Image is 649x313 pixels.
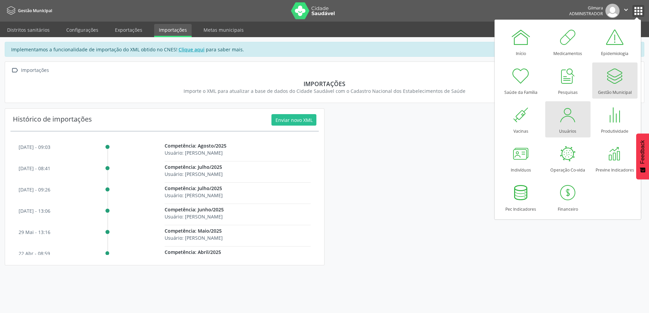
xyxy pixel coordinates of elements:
a: Financeiro [545,179,591,215]
a: Produtividade [592,101,638,137]
p: [DATE] - 09:03 [19,144,50,151]
a: Indivíduos [498,140,544,176]
a: Medicamentos [545,24,591,60]
a: Usuários [545,101,591,137]
button:  [620,4,632,18]
span: Usuário: [PERSON_NAME] [165,150,223,156]
span: Feedback [640,140,646,164]
div: Implementamos a funcionalidade de importação do XML obtido no CNES! para saber mais. [5,42,644,57]
span: Usuário: [PERSON_NAME] [165,235,223,241]
a: Clique aqui [177,46,206,53]
p: 22 abr - 08:59 [19,250,50,257]
p: [DATE] - 13:06 [19,207,50,214]
a: Pec Indicadores [498,179,544,215]
a: Distritos sanitários [2,24,54,36]
a: Previne Indicadores [592,140,638,176]
p: Competência: Julho/2025 [165,163,311,171]
i:  [10,66,20,75]
div: Histórico de importações [13,114,92,126]
button: Enviar novo XML [271,114,316,126]
p: Competência: Maio/2025 [165,227,311,234]
a:  Importações [10,66,50,75]
span: Usuário: [PERSON_NAME] [165,192,223,199]
button: Feedback - Mostrar pesquisa [636,133,649,179]
p: Competência: Junho/2025 [165,206,311,213]
u: Clique aqui [178,46,205,53]
p: [DATE] - 09:26 [19,186,50,193]
span: Usuário: [PERSON_NAME] [165,171,223,177]
button: apps [632,5,644,17]
a: Exportações [110,24,147,36]
div: Importações [20,66,50,75]
a: Importações [154,24,192,37]
img: img [605,4,620,18]
a: Configurações [62,24,103,36]
p: 29 mai - 13:16 [19,229,50,236]
p: Competência: Agosto/2025 [165,142,311,149]
i:  [622,6,630,14]
span: Administrador [569,11,603,17]
a: Vacinas [498,101,544,137]
a: Epidemiologia [592,24,638,60]
a: Gestão Municipal [592,62,638,99]
p: Competência: Julho/2025 [165,185,311,192]
a: Saúde da Família [498,62,544,99]
span: Usuário: [PERSON_NAME] [165,213,223,220]
a: Metas municipais [199,24,248,36]
a: Gestão Municipal [5,5,52,16]
a: Operação Co-vida [545,140,591,176]
p: Competência: Abril/2025 [165,249,311,256]
a: Início [498,24,544,60]
a: Pesquisas [545,62,591,99]
span: Gestão Municipal [18,8,52,14]
p: [DATE] - 08:41 [19,165,50,172]
div: Gilmara [569,5,603,11]
div: Importe o XML para atualizar a base de dados do Cidade Saudável com o Cadastro Nacional dos Estab... [15,87,634,95]
div: Importações [15,80,634,87]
